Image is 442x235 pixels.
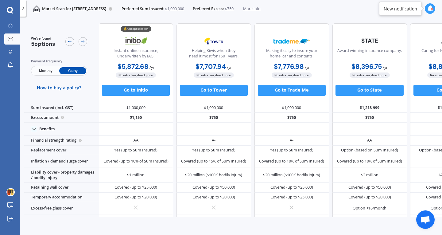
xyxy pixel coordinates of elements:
[102,85,170,96] button: Go to Initio
[121,26,151,32] div: 💰 Cheapest option
[272,72,312,78] span: No extra fees, direct price.
[59,67,86,74] span: Yearly
[270,147,313,153] div: Yes (up to Sum Insured)
[180,85,248,96] button: Go to Tower
[270,194,313,200] div: Covered (up to $25,000)
[192,147,235,153] div: Yes (up to Sum Insured)
[225,6,234,12] span: $750
[24,146,99,155] div: Replacement cover
[192,194,235,200] div: Covered (up to $30,000)
[259,159,324,164] div: Covered (up to 10% of Sum Insured)
[99,103,173,113] div: $1,000,000
[273,34,310,48] img: Trademe.webp
[103,48,169,62] div: Instant online insurance; underwritten by IAG.
[24,202,99,214] div: Excess-free glass cover
[114,185,157,190] div: Covered (up to $25,000)
[99,113,173,123] div: $1,150
[263,172,320,178] div: $20 million ($100K bodily injury)
[165,6,184,12] span: $1,000,000
[176,113,251,123] div: $750
[270,185,313,190] div: Covered (up to $25,000)
[192,185,235,190] div: Covered (up to $50,000)
[118,34,154,48] img: Initio.webp
[24,136,99,146] div: Financial strength rating
[361,172,378,178] div: $2 million
[212,138,215,143] div: A-
[274,62,304,71] b: $7,776.98
[181,48,246,62] div: Helping Kiwis when they need it most for 150+ years.
[24,193,99,202] div: Temporary accommodation
[332,103,407,113] div: $1,218,999
[351,217,388,222] div: Covered (no excess)
[271,217,312,222] div: Covered (up to $1,000)
[348,194,391,200] div: Covered (up to $30,000)
[258,85,326,96] button: Go to Trade Me
[259,48,324,62] div: Making it easy to insure your home, car and contents.
[42,6,106,12] p: Market Scan for [STREET_ADDRESS]
[383,65,388,70] span: / yr
[134,138,138,143] div: AA
[337,48,402,62] div: Award winning insurance company.
[31,40,55,48] span: 5 options
[353,206,386,211] div: Option <$5/month
[196,62,226,71] b: $7,707.94
[341,147,398,153] div: Option (based on Sum Insured)
[337,159,402,164] div: Covered (up to 10% of Sum Insured)
[149,65,154,70] span: / yr
[24,183,99,193] div: Retaining wall cover
[114,147,157,153] div: Yes (up to Sum Insured)
[351,34,388,47] img: State-text-1.webp
[24,214,99,224] div: Keys & locks cover
[24,155,99,167] div: Inflation / demand surge cover
[31,58,87,64] div: Payment frequency
[39,127,55,131] div: Benefits
[24,167,99,183] div: Liability cover - property damages / bodily injury
[243,6,261,12] span: More info
[103,159,169,164] div: Covered (up to 10% of Sum Insured)
[176,103,251,113] div: $1,000,000
[24,103,99,113] div: Sum insured (incl. GST)
[367,138,372,143] div: AA
[37,85,81,91] span: How to buy a policy?
[194,72,234,78] span: No extra fees, direct price.
[193,217,234,222] div: Covered (up to $2,000)
[332,113,407,123] div: $750
[196,34,232,48] img: Tower.webp
[335,85,403,96] button: Go to State
[350,72,390,78] span: No extra fees, direct price.
[254,103,329,113] div: $1,000,000
[6,188,15,196] img: ACg8ocIonKtePqkHyOIoSDSnwuULrGn1YqXHhdQhagfmWYL-JKomKiM=s96-c
[290,138,293,143] div: A-
[351,62,382,71] b: $8,396.75
[114,194,157,200] div: Covered (up to $20,000)
[33,6,40,12] img: home-and-contents.b802091223b8502ef2dd.svg
[24,113,99,123] div: Excess amount
[305,65,310,70] span: / yr
[185,172,242,178] div: $20 million ($100K bodily injury)
[348,185,391,190] div: Covered (up to $50,000)
[32,67,59,74] span: Monthly
[416,210,435,229] div: Open chat
[127,172,145,178] div: $1 million
[193,6,224,12] span: Preferred Excess:
[116,217,156,222] div: Covered (up to $1,000)
[254,113,329,123] div: $750
[118,62,149,71] b: $5,872.68
[384,6,417,12] div: New notification
[181,159,246,164] div: Covered (up to 15% of Sum Insured)
[227,65,232,70] span: / yr
[116,72,156,78] span: No extra fees, direct price.
[122,6,164,12] span: Preferred Sum Insured:
[31,36,55,41] span: We've found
